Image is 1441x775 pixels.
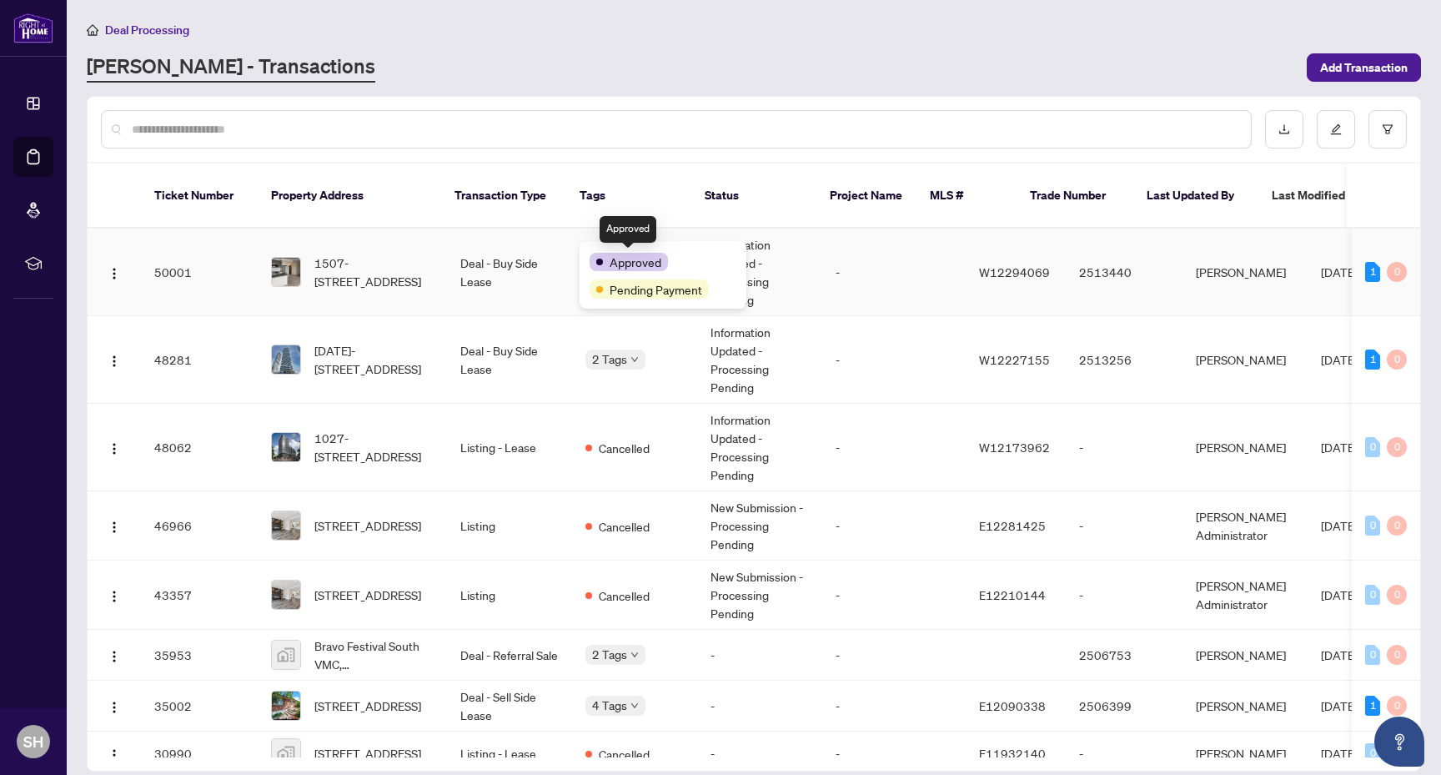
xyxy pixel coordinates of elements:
td: 2506399 [1066,681,1182,732]
span: Add Transaction [1320,54,1408,81]
img: Logo [108,521,121,534]
td: - [1066,404,1182,491]
div: 0 [1387,350,1407,370]
span: [DATE]-[STREET_ADDRESS] [314,341,434,378]
th: Tags [566,164,691,229]
span: Approved [610,253,661,271]
td: Deal - Sell Side Lease [447,681,572,732]
td: 50001 [141,229,258,316]
img: logo [13,13,53,43]
td: - [697,630,822,681]
span: Cancelled [599,439,650,457]
button: Logo [101,581,128,608]
th: Ticket Number [141,164,258,229]
div: 0 [1365,516,1380,536]
span: 4 Tags [592,696,627,715]
span: SH [23,730,43,753]
span: W12294069 [979,264,1050,279]
td: - [822,229,966,316]
span: Deal Processing [105,23,189,38]
button: filter [1368,110,1407,148]
img: Logo [108,355,121,368]
img: thumbnail-img [272,641,300,669]
td: 2513440 [1066,229,1182,316]
td: [PERSON_NAME] [1182,681,1308,732]
td: 48281 [141,316,258,404]
button: Logo [101,740,128,767]
td: Deal - Buy Side Lease [447,229,572,316]
span: 2 Tags [592,645,627,664]
td: Deal - Referral Sale [447,630,572,681]
span: [STREET_ADDRESS] [314,697,421,715]
div: 0 [1387,516,1407,536]
td: Listing [447,561,572,630]
span: Cancelled [599,517,650,536]
div: 0 [1387,645,1407,665]
img: Logo [108,650,121,663]
span: [DATE] [1321,746,1358,761]
div: 0 [1387,262,1407,282]
button: Logo [101,346,128,373]
span: 1507-[STREET_ADDRESS] [314,254,434,290]
div: 0 [1387,437,1407,457]
td: - [822,630,966,681]
td: New Submission - Processing Pending [697,561,822,630]
img: Logo [108,748,121,762]
span: edit [1330,123,1342,135]
span: E12090338 [979,698,1046,713]
span: [DATE] [1321,518,1358,533]
img: Logo [108,590,121,603]
span: Pending Payment [610,280,702,299]
td: Listing [447,491,572,561]
img: Logo [108,701,121,714]
div: 1 [1365,262,1380,282]
td: [PERSON_NAME] Administrator [1182,561,1308,630]
span: [DATE] [1321,647,1358,662]
td: - [822,681,966,732]
td: 46966 [141,491,258,561]
span: W12227155 [979,352,1050,367]
img: thumbnail-img [272,345,300,374]
td: Information Updated - Processing Pending [697,316,822,404]
span: [DATE] [1321,587,1358,602]
span: Cancelled [599,586,650,605]
th: Project Name [816,164,916,229]
span: [STREET_ADDRESS] [314,586,421,604]
span: Last Modified Date [1272,186,1373,204]
td: [PERSON_NAME] [1182,316,1308,404]
span: [DATE] [1321,698,1358,713]
td: - [822,491,966,561]
span: E12281425 [979,518,1046,533]
span: [STREET_ADDRESS] [314,744,421,762]
span: Cancelled [599,745,650,763]
span: [DATE] [1321,352,1358,367]
span: down [630,651,639,659]
th: Trade Number [1017,164,1133,229]
span: filter [1382,123,1393,135]
td: 35953 [141,630,258,681]
a: [PERSON_NAME] - Transactions [87,53,375,83]
button: Add Transaction [1307,53,1421,82]
img: Logo [108,267,121,280]
button: Open asap [1374,717,1424,767]
td: - [1066,491,1182,561]
td: [PERSON_NAME] Administrator [1182,491,1308,561]
td: 35002 [141,681,258,732]
div: 1 [1365,350,1380,370]
div: 1 [1365,696,1380,716]
span: download [1278,123,1290,135]
button: Logo [101,642,128,668]
span: E11932140 [979,746,1046,761]
td: Listing - Lease [447,404,572,491]
td: 48062 [141,404,258,491]
td: [PERSON_NAME] [1182,229,1308,316]
button: Logo [101,434,128,460]
span: 2 Tags [592,350,627,369]
td: New Submission - Processing Pending [697,491,822,561]
td: 2506753 [1066,630,1182,681]
div: 0 [1365,645,1380,665]
td: [PERSON_NAME] [1182,404,1308,491]
span: [DATE] [1321,440,1358,455]
th: Last Updated By [1133,164,1258,229]
button: Logo [101,512,128,539]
